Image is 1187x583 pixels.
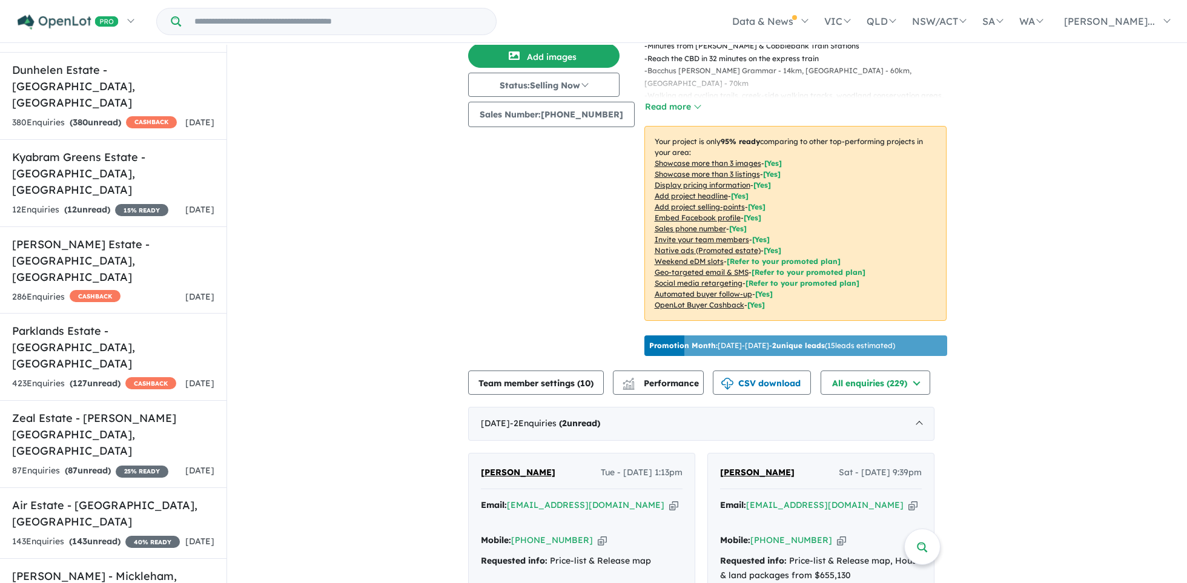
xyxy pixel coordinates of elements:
[69,536,121,547] strong: ( unread)
[70,290,121,302] span: CASHBACK
[655,213,741,222] u: Embed Facebook profile
[185,465,214,476] span: [DATE]
[746,499,904,510] a: [EMAIL_ADDRESS][DOMAIN_NAME]
[720,466,795,480] a: [PERSON_NAME]
[644,40,956,52] p: - Minutes from [PERSON_NAME] & Cobblebank Train Stations
[655,278,742,288] u: Social media retargeting
[752,235,770,244] span: [ Yes ]
[12,497,214,530] h5: Air Estate - [GEOGRAPHIC_DATA] , [GEOGRAPHIC_DATA]
[185,378,214,389] span: [DATE]
[73,378,87,389] span: 127
[468,102,635,127] button: Sales Number:[PHONE_NUMBER]
[12,377,176,391] div: 423 Enquir ies
[12,62,214,111] h5: Dunhelen Estate - [GEOGRAPHIC_DATA] , [GEOGRAPHIC_DATA]
[669,499,678,512] button: Copy
[720,554,922,583] div: Price-list & Release map, House & land packages from $655,130
[511,535,593,545] a: [PHONE_NUMBER]
[763,170,781,179] span: [ Yes ]
[116,466,168,478] span: 25 % READY
[481,554,683,568] div: Price-list & Release map
[73,117,88,128] span: 380
[655,224,726,233] u: Sales phone number
[837,534,846,547] button: Copy
[468,371,604,395] button: Team member settings (10)
[12,116,177,130] div: 380 Enquir ies
[752,268,865,277] span: [Refer to your promoted plan]
[12,323,214,372] h5: Parklands Estate - [GEOGRAPHIC_DATA] , [GEOGRAPHIC_DATA]
[649,340,895,351] p: [DATE] - [DATE] - ( 15 leads estimated)
[908,499,918,512] button: Copy
[624,378,699,389] span: Performance
[644,90,956,127] p: - Walking and cycling trails, creek-side walking tracks, woodland conservation areas, hiking and ...
[755,289,773,298] span: [Yes]
[655,202,745,211] u: Add project selling-points
[720,555,787,566] strong: Requested info:
[12,236,214,285] h5: [PERSON_NAME] Estate - [GEOGRAPHIC_DATA] , [GEOGRAPHIC_DATA]
[623,381,635,389] img: bar-chart.svg
[12,535,180,549] div: 143 Enquir ies
[125,377,176,389] span: CASHBACK
[744,213,761,222] span: [ Yes ]
[655,289,752,298] u: Automated buyer follow-up
[70,117,121,128] strong: ( unread)
[748,202,765,211] span: [ Yes ]
[64,204,110,215] strong: ( unread)
[721,378,733,390] img: download icon
[644,65,956,90] p: - Bacchus [PERSON_NAME] Grammar - 14km, [GEOGRAPHIC_DATA] - 60km, [GEOGRAPHIC_DATA] - 70km
[115,204,168,216] span: 15 % READY
[185,536,214,547] span: [DATE]
[655,170,760,179] u: Showcase more than 3 listings
[468,407,934,441] div: [DATE]
[559,418,600,429] strong: ( unread)
[655,180,750,189] u: Display pricing information
[727,257,841,266] span: [Refer to your promoted plan]
[510,418,600,429] span: - 2 Enquir ies
[644,100,701,114] button: Read more
[720,467,795,478] span: [PERSON_NAME]
[18,15,119,30] img: Openlot PRO Logo White
[72,536,87,547] span: 143
[750,535,832,545] a: [PHONE_NUMBER]
[655,268,749,277] u: Geo-targeted email & SMS
[468,44,620,68] button: Add images
[731,191,749,200] span: [ Yes ]
[12,149,214,198] h5: Kyabram Greens Estate - [GEOGRAPHIC_DATA] , [GEOGRAPHIC_DATA]
[12,290,121,305] div: 286 Enquir ies
[481,499,507,510] strong: Email:
[12,410,214,459] h5: Zeal Estate - [PERSON_NAME][GEOGRAPHIC_DATA] , [GEOGRAPHIC_DATA]
[644,126,947,321] p: Your project is only comparing to other top-performing projects in your area: - - - - - - - - - -...
[655,159,761,168] u: Showcase more than 3 images
[613,371,704,395] button: Performance
[713,371,811,395] button: CSV download
[481,555,547,566] strong: Requested info:
[720,535,750,545] strong: Mobile:
[746,278,859,288] span: [Refer to your promoted plan]
[68,465,78,476] span: 87
[598,534,607,547] button: Copy
[125,536,180,548] span: 40 % READY
[507,499,664,510] a: [EMAIL_ADDRESS][DOMAIN_NAME]
[753,180,771,189] span: [ Yes ]
[12,203,168,217] div: 12 Enquir ies
[747,300,765,309] span: [Yes]
[839,466,922,480] span: Sat - [DATE] 9:39pm
[720,499,746,510] strong: Email:
[729,224,747,233] span: [ Yes ]
[649,341,718,350] b: Promotion Month:
[764,246,781,255] span: [Yes]
[655,257,724,266] u: Weekend eDM slots
[481,535,511,545] strong: Mobile:
[481,466,555,480] a: [PERSON_NAME]
[468,73,620,97] button: Status:Selling Now
[580,378,590,389] span: 10
[764,159,782,168] span: [ Yes ]
[481,467,555,478] span: [PERSON_NAME]
[655,235,749,244] u: Invite your team members
[821,371,930,395] button: All enquiries (229)
[601,466,683,480] span: Tue - [DATE] 1:13pm
[562,418,567,429] span: 2
[655,300,744,309] u: OpenLot Buyer Cashback
[623,378,633,384] img: line-chart.svg
[65,465,111,476] strong: ( unread)
[185,291,214,302] span: [DATE]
